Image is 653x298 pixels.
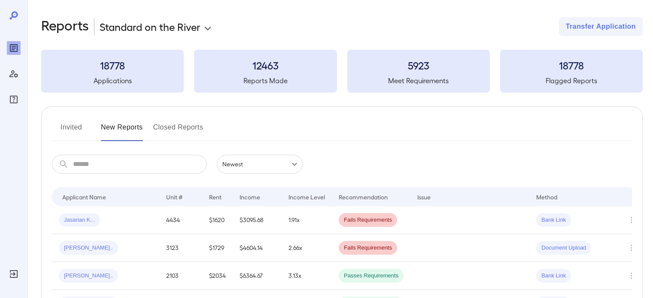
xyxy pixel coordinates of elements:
[41,75,184,86] h5: Applications
[536,244,591,252] span: Document Upload
[536,272,571,280] span: Bank Link
[59,216,100,224] span: Jasarian K...
[153,120,203,141] button: Closed Reports
[625,269,638,283] button: Row Actions
[7,41,21,55] div: Reports
[194,75,337,86] h5: Reports Made
[233,262,282,290] td: $6364.67
[62,192,106,202] div: Applicant Name
[41,17,89,36] h2: Reports
[41,58,184,72] h3: 18778
[339,192,388,202] div: Recommendation
[202,262,233,290] td: $2034
[101,120,143,141] button: New Reports
[159,206,202,234] td: 4434
[202,206,233,234] td: $1620
[52,120,91,141] button: Invited
[7,267,21,281] div: Log Out
[41,50,643,93] summary: 18778Applications12463Reports Made5923Meet Requirements18778Flagged Reports
[166,192,182,202] div: Unit #
[500,58,643,72] h3: 18778
[59,272,118,280] span: [PERSON_NAME]..
[282,206,332,234] td: 1.91x
[339,216,397,224] span: Fails Requirements
[217,155,303,174] div: Newest
[559,17,643,36] button: Transfer Application
[159,262,202,290] td: 2103
[289,192,325,202] div: Income Level
[282,234,332,262] td: 2.66x
[159,234,202,262] td: 3123
[500,75,643,86] h5: Flagged Reports
[7,67,21,81] div: Manage Users
[339,244,397,252] span: Fails Requirements
[233,206,282,234] td: $3095.68
[233,234,282,262] td: $4604.14
[282,262,332,290] td: 3.13x
[347,58,490,72] h3: 5923
[536,192,557,202] div: Method
[209,192,223,202] div: Rent
[202,234,233,262] td: $1729
[625,241,638,255] button: Row Actions
[7,93,21,106] div: FAQ
[59,244,118,252] span: [PERSON_NAME]..
[536,216,571,224] span: Bank Link
[240,192,260,202] div: Income
[100,20,200,33] p: Standard on the River
[417,192,431,202] div: Issue
[339,272,404,280] span: Passes Requirements
[625,213,638,227] button: Row Actions
[194,58,337,72] h3: 12463
[347,75,490,86] h5: Meet Requirements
